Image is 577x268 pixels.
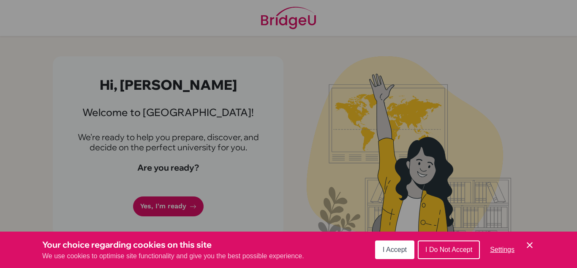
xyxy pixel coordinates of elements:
button: Settings [483,241,521,258]
span: I Do Not Accept [425,246,472,253]
button: Save and close [525,240,535,250]
span: I Accept [383,246,407,253]
button: I Accept [375,240,414,259]
span: Settings [490,246,514,253]
p: We use cookies to optimise site functionality and give you the best possible experience. [42,251,304,261]
h3: Your choice regarding cookies on this site [42,238,304,251]
button: I Do Not Accept [418,240,480,259]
